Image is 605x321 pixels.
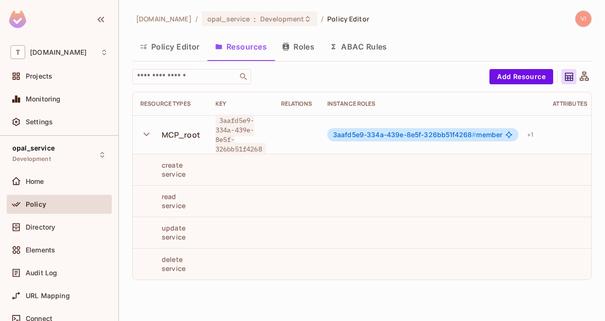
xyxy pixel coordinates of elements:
[136,14,192,23] span: the active workspace
[140,100,200,108] div: Resource Types
[26,246,55,254] span: Elements
[162,130,200,140] div: MCP_root
[333,130,477,139] span: 3aafd5e9-334a-439e-8e5f-326bb51f4268
[140,160,200,179] div: create service
[523,127,537,142] div: + 1
[26,72,52,80] span: Projects
[26,178,44,185] span: Home
[260,14,304,23] span: Development
[327,14,369,23] span: Policy Editor
[207,14,250,23] span: opal_service
[10,45,25,59] span: T
[207,35,274,59] button: Resources
[26,292,70,300] span: URL Mapping
[140,255,200,273] div: delete service
[472,130,476,139] span: #
[9,10,26,28] img: SReyMgAAAABJRU5ErkJggg==
[215,100,266,108] div: Key
[140,192,200,210] div: read service
[333,131,502,139] span: member
[553,100,587,108] div: Attributes
[26,95,61,103] span: Monitoring
[30,49,87,56] span: Workspace: t-mobile.com
[26,269,57,277] span: Audit Log
[281,100,312,108] div: Relations
[274,35,322,59] button: Roles
[26,201,46,208] span: Policy
[489,69,553,84] button: Add Resource
[322,35,395,59] button: ABAC Rules
[327,100,537,108] div: Instance roles
[132,35,207,59] button: Policy Editor
[140,223,200,241] div: update service
[195,14,198,23] li: /
[215,114,266,155] span: 3aafd5e9-334a-439e-8e5f-326bb51f4268
[12,144,55,152] span: opal_service
[26,223,55,231] span: Directory
[26,118,53,126] span: Settings
[321,14,323,23] li: /
[253,15,256,23] span: :
[12,155,51,163] span: Development
[576,11,591,27] img: vijay.chirivolu1@t-mobile.com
